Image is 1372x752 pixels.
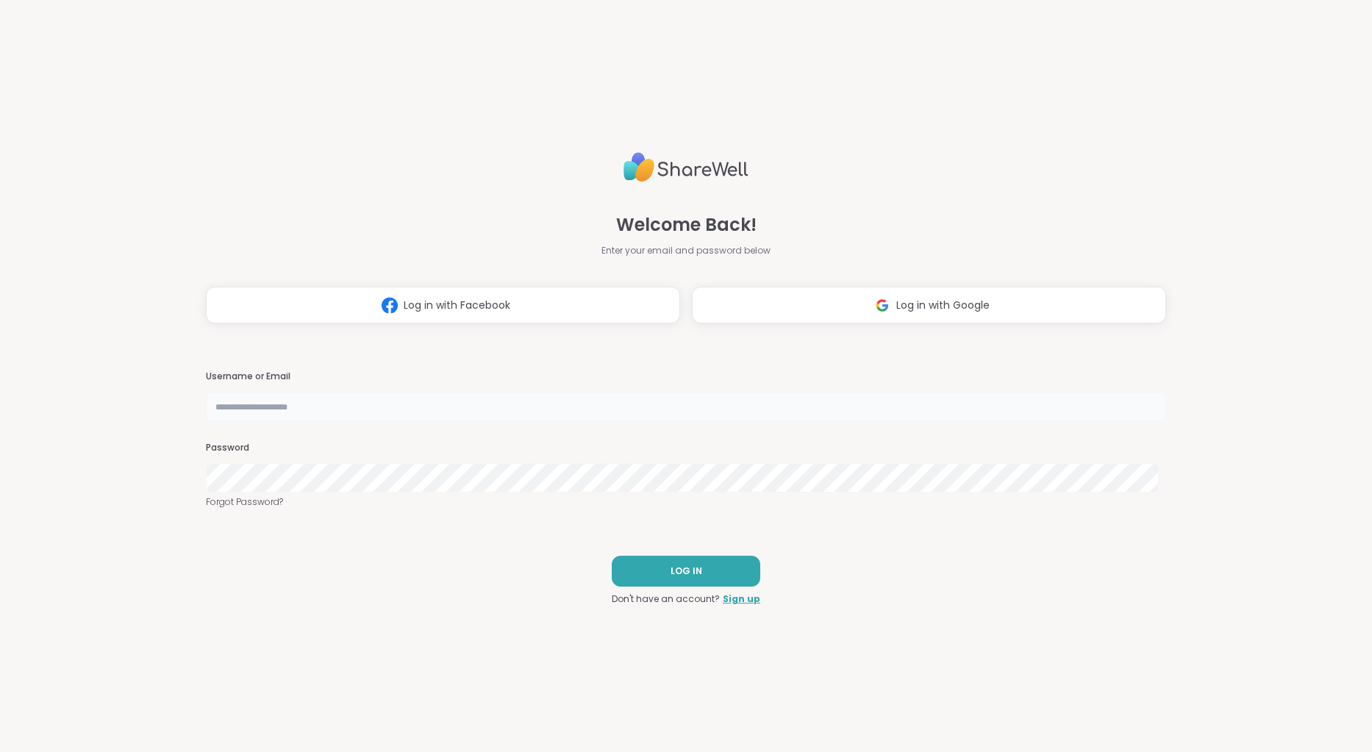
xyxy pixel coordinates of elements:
button: Log in with Google [692,287,1166,323]
a: Sign up [723,592,760,606]
span: Enter your email and password below [601,244,771,257]
button: LOG IN [612,556,760,587]
img: ShareWell Logomark [376,292,404,319]
button: Log in with Facebook [206,287,680,323]
span: Log in with Google [896,298,990,313]
img: ShareWell Logo [624,146,748,188]
span: LOG IN [671,565,702,578]
a: Forgot Password? [206,495,1166,509]
span: Welcome Back! [616,212,757,238]
img: ShareWell Logomark [868,292,896,319]
span: Log in with Facebook [404,298,510,313]
h3: Password [206,442,1166,454]
h3: Username or Email [206,370,1166,383]
span: Don't have an account? [612,592,720,606]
